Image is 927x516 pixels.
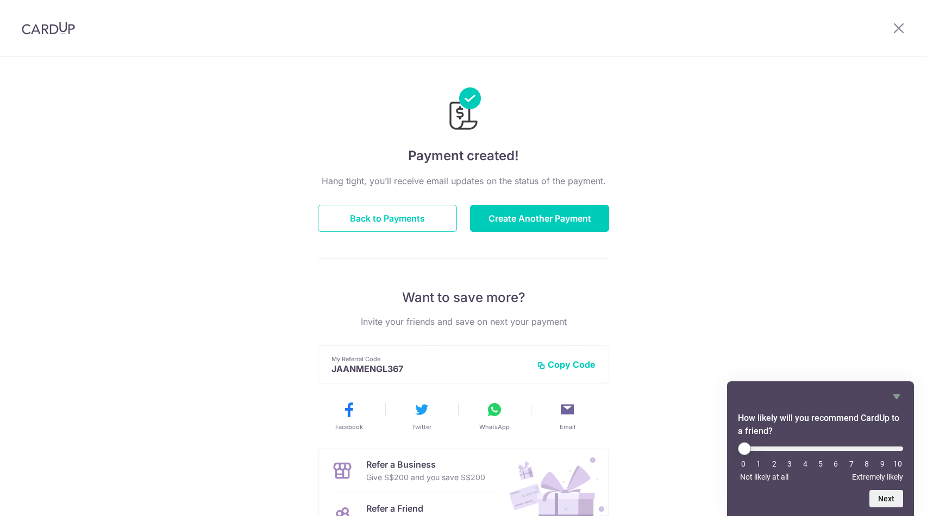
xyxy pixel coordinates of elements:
[890,390,903,403] button: Hide survey
[800,460,811,468] li: 4
[535,401,599,431] button: Email
[560,423,575,431] span: Email
[740,473,788,481] span: Not likely at all
[869,490,903,507] button: Next question
[738,442,903,481] div: How likely will you recommend CardUp to a friend? Select an option from 0 to 10, with 0 being Not...
[366,458,485,471] p: Refer a Business
[753,460,764,468] li: 1
[318,289,609,306] p: Want to save more?
[331,355,528,363] p: My Referral Code
[318,315,609,328] p: Invite your friends and save on next your payment
[446,87,481,133] img: Payments
[317,401,381,431] button: Facebook
[479,423,510,431] span: WhatsApp
[390,401,454,431] button: Twitter
[892,460,903,468] li: 10
[846,460,857,468] li: 7
[830,460,841,468] li: 6
[861,460,872,468] li: 8
[318,174,609,187] p: Hang tight, you’ll receive email updates on the status of the payment.
[738,412,903,438] h2: How likely will you recommend CardUp to a friend? Select an option from 0 to 10, with 0 being Not...
[537,359,596,370] button: Copy Code
[412,423,431,431] span: Twitter
[769,460,780,468] li: 2
[784,460,795,468] li: 3
[815,460,826,468] li: 5
[738,390,903,507] div: How likely will you recommend CardUp to a friend? Select an option from 0 to 10, with 0 being Not...
[877,460,888,468] li: 9
[331,363,528,374] p: JAANMENGL367
[852,473,903,481] span: Extremely likely
[366,471,485,484] p: Give S$200 and you save S$200
[470,205,609,232] button: Create Another Payment
[462,401,527,431] button: WhatsApp
[335,423,363,431] span: Facebook
[22,22,75,35] img: CardUp
[318,146,609,166] h4: Payment created!
[318,205,457,232] button: Back to Payments
[738,460,749,468] li: 0
[366,502,475,515] p: Refer a Friend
